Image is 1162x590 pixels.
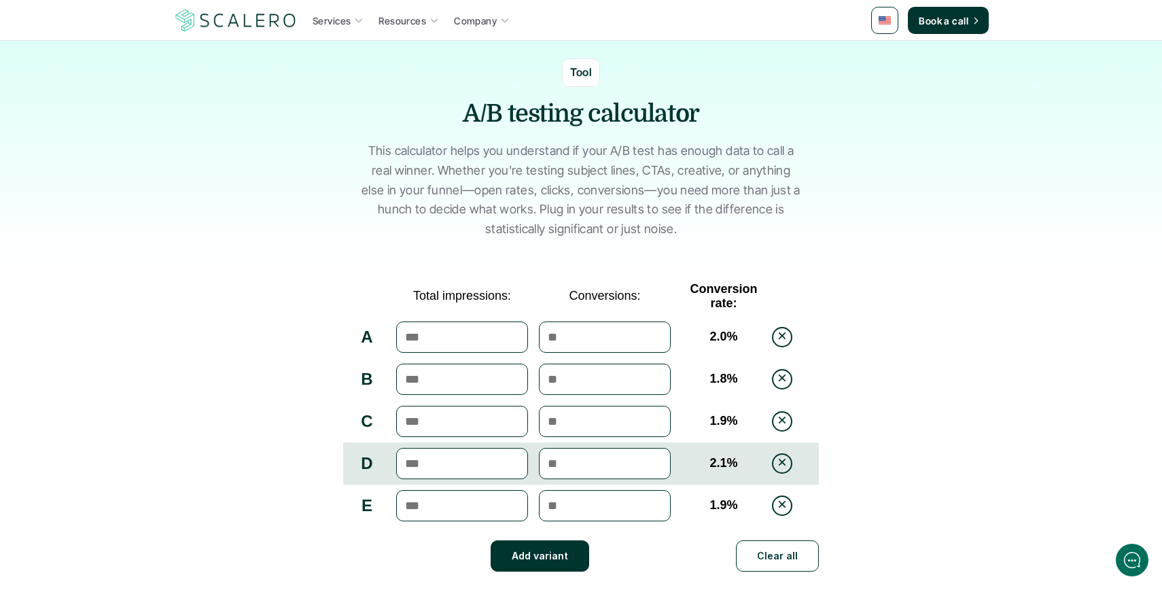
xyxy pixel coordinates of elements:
[676,358,771,400] td: 1.8 %
[919,14,968,28] p: Book a call
[676,485,771,527] td: 1.9 %
[378,14,426,28] p: Resources
[676,316,771,358] td: 2.0 %
[377,97,785,131] h1: A/B testing calculator
[533,277,676,316] td: Conversions:
[676,277,771,316] td: Conversion rate:
[313,14,351,28] p: Services
[343,442,391,485] td: D
[676,442,771,485] td: 2.1 %
[11,88,261,116] button: New conversation
[343,358,391,400] td: B
[343,316,391,358] td: A
[343,400,391,442] td: C
[173,8,298,33] a: Scalero company logo
[454,14,497,28] p: Company
[391,277,533,316] td: Total impressions:
[113,475,172,484] span: We run on Gist
[1116,544,1148,576] iframe: gist-messenger-bubble-iframe
[491,540,589,572] button: Add variant
[88,97,163,107] span: New conversation
[343,485,391,527] td: E
[908,7,989,34] a: Book a call
[736,540,819,572] button: Clear all
[676,400,771,442] td: 1.9 %
[570,64,593,82] p: Tool
[360,141,802,239] p: This calculator helps you understand if your A/B test has enough data to call a real winner. Whet...
[173,7,298,33] img: Scalero company logo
